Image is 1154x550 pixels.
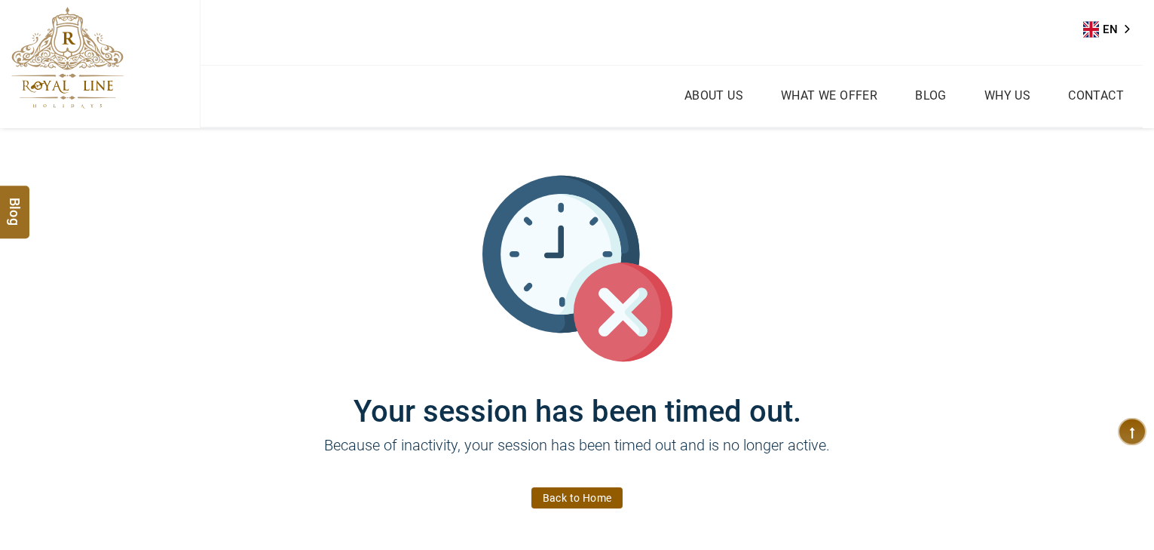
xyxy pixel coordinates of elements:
[981,84,1034,106] a: Why Us
[1064,84,1128,106] a: Contact
[531,487,623,509] a: Back to Home
[125,434,1030,479] p: Because of inactivity, your session has been timed out and is no longer active.
[1083,18,1140,41] div: Language
[5,198,25,210] span: Blog
[11,7,124,109] img: The Royal Line Holidays
[482,174,672,364] img: session_time_out.svg
[911,84,950,106] a: Blog
[1083,18,1140,41] aside: Language selected: English
[125,364,1030,429] h1: Your session has been timed out.
[681,84,747,106] a: About Us
[777,84,881,106] a: What we Offer
[1083,18,1140,41] a: EN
